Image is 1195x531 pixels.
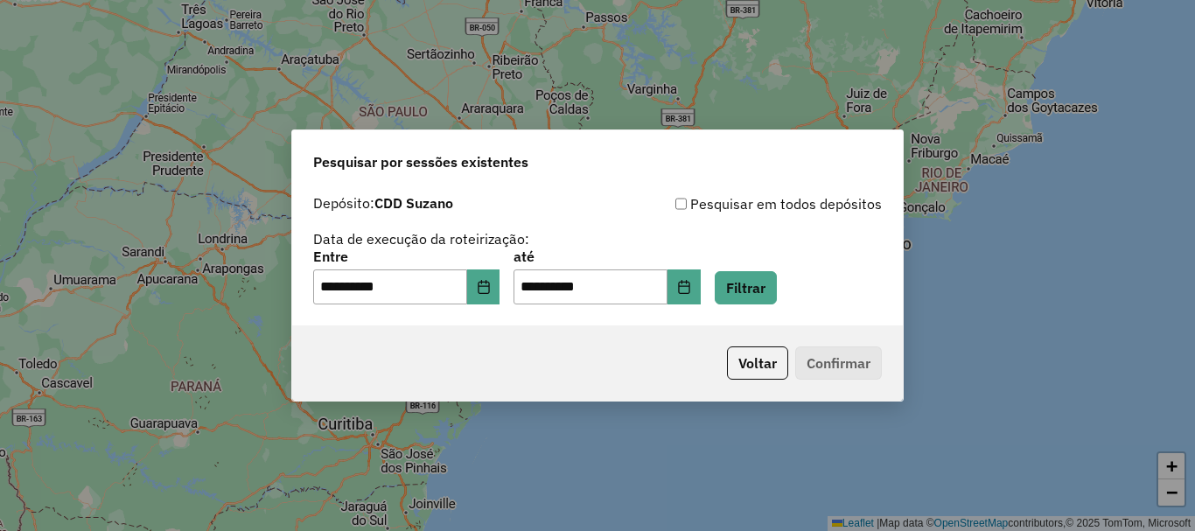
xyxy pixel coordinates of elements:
[313,228,529,249] label: Data de execução da roteirização:
[313,151,528,172] span: Pesquisar por sessões existentes
[715,271,777,304] button: Filtrar
[313,246,500,267] label: Entre
[667,269,701,304] button: Choose Date
[727,346,788,380] button: Voltar
[467,269,500,304] button: Choose Date
[514,246,700,267] label: até
[597,193,882,214] div: Pesquisar em todos depósitos
[313,192,453,213] label: Depósito:
[374,194,453,212] strong: CDD Suzano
